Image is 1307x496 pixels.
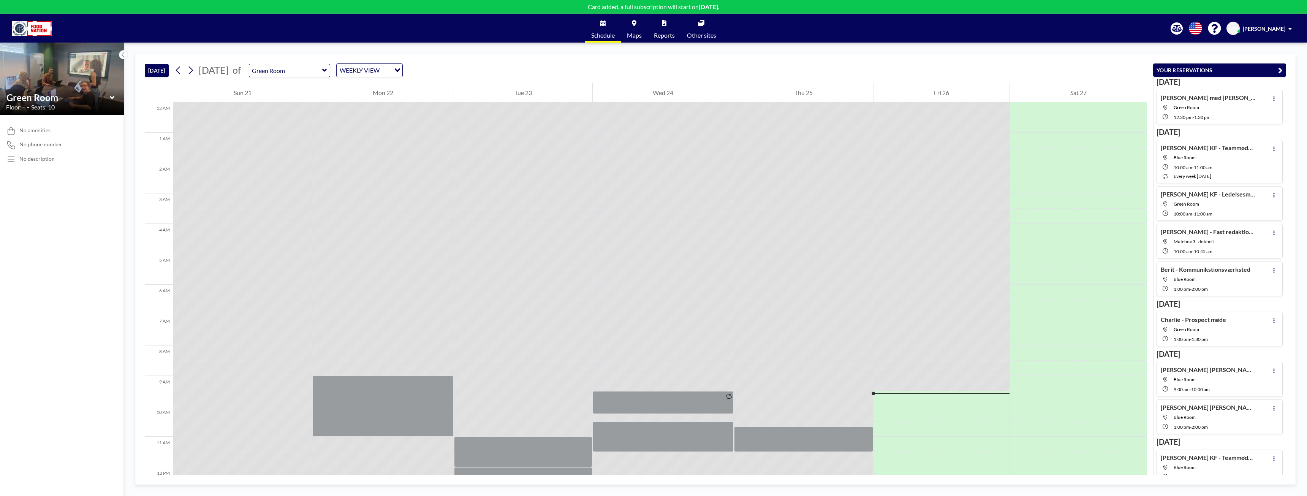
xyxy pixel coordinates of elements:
[1229,25,1237,32] span: MS
[454,83,592,102] div: Tue 23
[699,3,718,10] b: [DATE]
[337,64,402,77] div: Search for option
[1193,114,1194,120] span: -
[654,32,675,38] span: Reports
[1191,286,1208,292] span: 2:00 PM
[145,64,169,77] button: [DATE]
[591,32,615,38] span: Schedule
[1192,474,1194,480] span: -
[312,83,454,102] div: Mon 22
[1174,377,1196,382] span: Blue Room
[593,83,734,102] div: Wed 24
[1194,114,1210,120] span: 1:30 PM
[1174,155,1196,160] span: Blue Room
[1191,424,1208,430] span: 2:00 PM
[1192,249,1194,254] span: -
[145,437,173,467] div: 11 AM
[1161,404,1256,411] h4: [PERSON_NAME] [PERSON_NAME] og [PERSON_NAME] 1:1
[12,21,52,36] img: organization-logo
[145,345,173,376] div: 8 AM
[1157,349,1283,359] h3: [DATE]
[1161,144,1256,152] h4: [PERSON_NAME] KF - Teammøde -Programteam
[31,103,55,111] span: Seats: 10
[145,315,173,345] div: 7 AM
[145,254,173,285] div: 5 AM
[1161,228,1256,236] h4: [PERSON_NAME] - Fast redaktionsmøde
[1174,201,1199,207] span: Green Room
[145,193,173,224] div: 3 AM
[145,133,173,163] div: 1 AM
[1174,414,1196,420] span: Blue Room
[19,127,51,134] span: No amenities
[1161,266,1250,273] h4: Berit - Kommunikstionsværksted
[1243,25,1285,32] span: [PERSON_NAME]
[1174,114,1193,120] span: 12:30 PM
[1174,165,1192,170] span: 10:00 AM
[681,14,722,43] a: Other sites
[1194,165,1212,170] span: 11:00 AM
[1174,286,1190,292] span: 1:00 PM
[1161,454,1256,461] h4: [PERSON_NAME] KF - Teammøde -Programteam
[873,83,1010,102] div: Fri 26
[1191,387,1210,392] span: 10:00 AM
[1190,424,1191,430] span: -
[27,105,29,110] span: •
[1161,366,1256,374] h4: [PERSON_NAME] [PERSON_NAME] og [PERSON_NAME]
[1174,336,1190,342] span: 1:00 PM
[1190,387,1191,392] span: -
[6,103,25,111] span: Floor: -
[145,102,173,133] div: 12 AM
[1174,239,1214,244] span: Mutebox 3 - dobbelt
[1174,326,1199,332] span: Green Room
[199,64,229,76] span: [DATE]
[1194,211,1212,217] span: 11:00 AM
[145,224,173,254] div: 4 AM
[19,155,55,162] div: No description
[1174,276,1196,282] span: Blue Room
[1194,474,1212,480] span: 11:00 AM
[1157,127,1283,137] h3: [DATE]
[1161,316,1226,323] h4: Charlie - Prospect møde
[145,163,173,193] div: 2 AM
[145,376,173,406] div: 9 AM
[1190,336,1191,342] span: -
[1174,105,1199,110] span: Green Room
[1161,94,1256,101] h4: [PERSON_NAME] med [PERSON_NAME]
[1190,286,1191,292] span: -
[233,64,241,76] span: of
[382,65,390,75] input: Search for option
[1174,464,1196,470] span: Blue Room
[6,92,110,103] input: Green Room
[1192,165,1194,170] span: -
[145,285,173,315] div: 6 AM
[1174,173,1211,179] span: every week [DATE]
[627,32,642,38] span: Maps
[1192,211,1194,217] span: -
[734,83,873,102] div: Thu 25
[687,32,716,38] span: Other sites
[338,65,381,75] span: WEEKLY VIEW
[585,14,621,43] a: Schedule
[621,14,648,43] a: Maps
[1174,387,1190,392] span: 9:00 AM
[1153,63,1286,77] button: YOUR RESERVATIONS
[1161,190,1256,198] h4: [PERSON_NAME] KF - Ledelsesmøde
[1157,77,1283,87] h3: [DATE]
[249,64,322,77] input: Green Room
[1157,437,1283,447] h3: [DATE]
[648,14,681,43] a: Reports
[1174,211,1192,217] span: 10:00 AM
[1157,299,1283,309] h3: [DATE]
[1174,249,1192,254] span: 10:00 AM
[145,406,173,437] div: 10 AM
[173,83,312,102] div: Sun 21
[19,141,62,148] span: No phone number
[1194,249,1212,254] span: 10:45 AM
[1010,83,1147,102] div: Sat 27
[1174,424,1190,430] span: 1:00 PM
[1191,336,1208,342] span: 1:30 PM
[1174,474,1192,480] span: 10:00 AM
